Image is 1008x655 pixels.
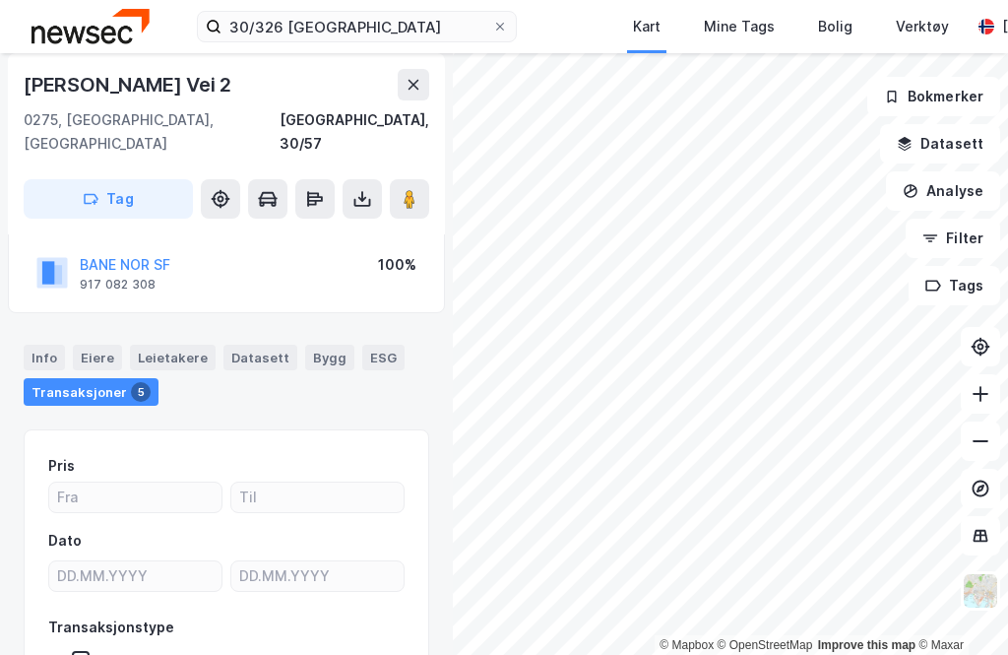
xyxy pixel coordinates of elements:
a: Improve this map [818,638,915,652]
iframe: Chat Widget [910,560,1008,655]
a: OpenStreetMap [718,638,813,652]
div: Leietakere [130,345,216,370]
div: 5 [131,382,151,402]
div: 917 082 308 [80,277,156,293]
button: Tag [24,179,193,219]
div: 100% [378,253,416,277]
input: Søk på adresse, matrikkel, gårdeiere, leietakere eller personer [221,12,492,41]
input: Til [231,483,404,512]
button: Filter [906,219,1000,258]
button: Tags [909,266,1000,305]
div: Info [24,345,65,370]
div: Dato [48,529,82,553]
div: Pris [48,454,75,478]
div: 0275, [GEOGRAPHIC_DATA], [GEOGRAPHIC_DATA] [24,108,280,156]
a: Mapbox [660,638,714,652]
div: ESG [362,345,405,370]
div: Eiere [73,345,122,370]
div: Bygg [305,345,354,370]
div: Kart [633,15,661,38]
div: Datasett [223,345,297,370]
div: Mine Tags [704,15,775,38]
div: [PERSON_NAME] Vei 2 [24,69,235,100]
div: Verktøy [896,15,949,38]
input: DD.MM.YYYY [231,561,404,591]
div: Transaksjoner [24,378,158,406]
div: Bolig [818,15,852,38]
div: [GEOGRAPHIC_DATA], 30/57 [280,108,429,156]
button: Datasett [880,124,1000,164]
input: DD.MM.YYYY [49,561,221,591]
button: Analyse [886,171,1000,211]
div: Kontrollprogram for chat [910,560,1008,655]
button: Bokmerker [867,77,1000,116]
div: Transaksjonstype [48,616,174,639]
img: newsec-logo.f6e21ccffca1b3a03d2d.png [31,9,150,43]
input: Fra [49,483,221,512]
